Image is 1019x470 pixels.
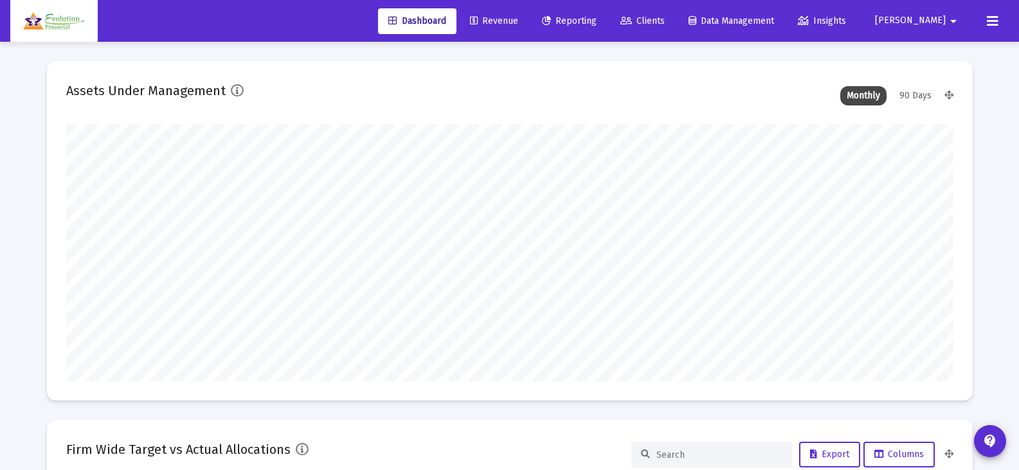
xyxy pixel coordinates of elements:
h2: Assets Under Management [66,80,226,101]
button: [PERSON_NAME] [860,8,977,33]
input: Search [656,449,782,460]
span: Dashboard [388,15,446,26]
mat-icon: contact_support [982,433,998,449]
span: [PERSON_NAME] [875,15,946,26]
div: Monthly [840,86,887,105]
span: Data Management [689,15,774,26]
button: Export [799,442,860,467]
div: 90 Days [893,86,938,105]
a: Revenue [460,8,528,34]
span: Revenue [470,15,518,26]
a: Data Management [678,8,784,34]
button: Columns [863,442,935,467]
a: Reporting [532,8,607,34]
span: Export [810,449,849,460]
span: Reporting [542,15,597,26]
mat-icon: arrow_drop_down [946,8,961,34]
a: Clients [610,8,675,34]
a: Insights [788,8,856,34]
span: Columns [874,449,924,460]
a: Dashboard [378,8,456,34]
h2: Firm Wide Target vs Actual Allocations [66,439,291,460]
span: Clients [620,15,665,26]
span: Insights [798,15,846,26]
img: Dashboard [20,8,88,34]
